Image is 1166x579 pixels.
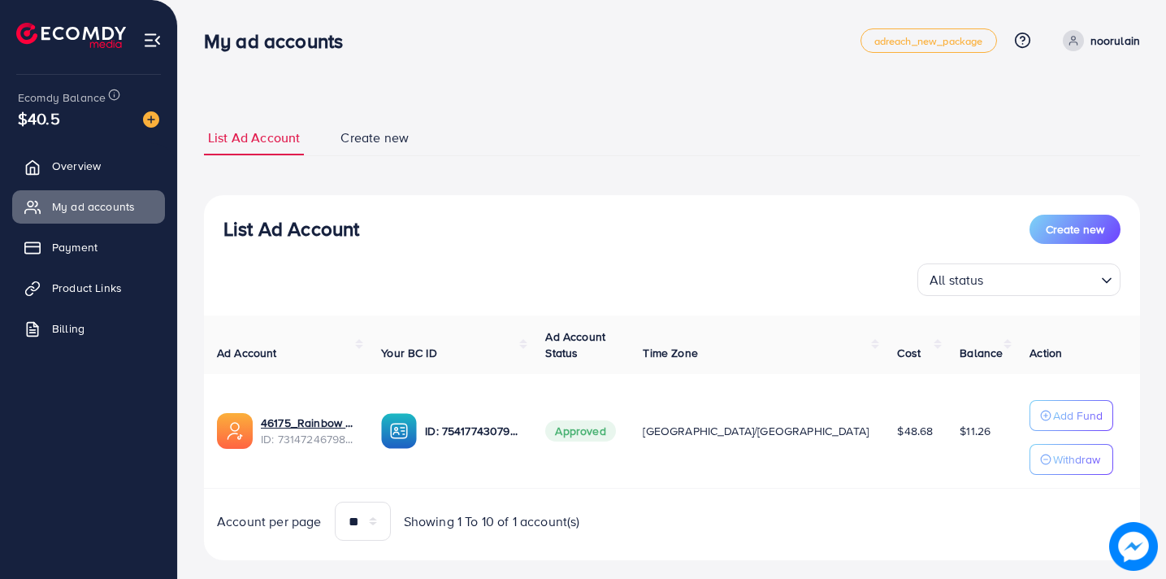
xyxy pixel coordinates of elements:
[143,31,162,50] img: menu
[340,128,409,147] span: Create new
[926,268,987,292] span: All status
[12,272,165,304] a: Product Links
[204,29,356,53] h3: My ad accounts
[261,431,355,447] span: ID: 7314724679808335874
[381,345,437,361] span: Your BC ID
[1053,406,1103,425] p: Add Fund
[1109,522,1158,571] img: image
[404,512,580,531] span: Showing 1 To 10 of 1 account(s)
[12,231,165,263] a: Payment
[1029,215,1120,244] button: Create new
[52,198,135,215] span: My ad accounts
[860,28,997,53] a: adreach_new_package
[1056,30,1140,51] a: noorulain
[1053,450,1100,469] p: Withdraw
[208,128,300,147] span: List Ad Account
[217,345,277,361] span: Ad Account
[545,329,605,361] span: Ad Account Status
[52,158,101,174] span: Overview
[917,263,1120,296] div: Search for option
[545,420,615,442] span: Approved
[643,345,697,361] span: Time Zone
[897,423,933,439] span: $48.68
[12,190,165,223] a: My ad accounts
[1029,444,1113,475] button: Withdraw
[18,89,106,106] span: Ecomdy Balance
[425,421,519,441] p: ID: 7541774307903438866
[960,345,1003,361] span: Balance
[1029,400,1113,431] button: Add Fund
[960,423,990,439] span: $11.26
[897,345,921,361] span: Cost
[12,150,165,182] a: Overview
[217,413,253,449] img: ic-ads-acc.e4c84228.svg
[381,413,417,449] img: ic-ba-acc.ded83a64.svg
[217,512,322,531] span: Account per page
[52,320,85,337] span: Billing
[989,265,1094,292] input: Search for option
[261,415,355,431] a: 46175_Rainbow Mart_1703092077019
[52,239,98,255] span: Payment
[52,280,122,296] span: Product Links
[1046,221,1104,237] span: Create new
[18,107,60,130] span: $40.5
[16,23,126,48] img: logo
[874,36,983,46] span: adreach_new_package
[143,111,159,128] img: image
[1029,345,1062,361] span: Action
[12,312,165,345] a: Billing
[643,423,869,439] span: [GEOGRAPHIC_DATA]/[GEOGRAPHIC_DATA]
[223,217,359,241] h3: List Ad Account
[1090,31,1140,50] p: noorulain
[261,415,355,448] div: <span class='underline'>46175_Rainbow Mart_1703092077019</span></br>7314724679808335874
